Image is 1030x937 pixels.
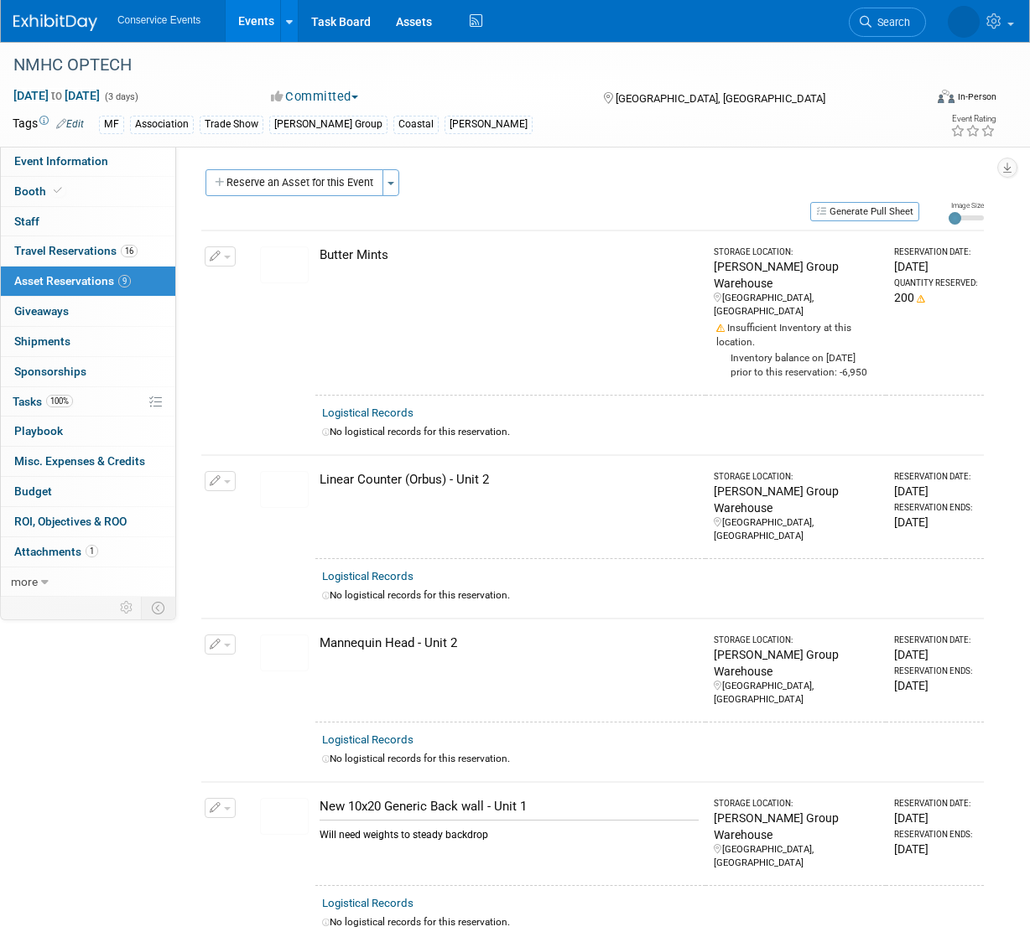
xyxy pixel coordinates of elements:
[200,116,263,133] div: Trade Show
[894,289,977,306] div: 200
[393,116,439,133] div: Coastal
[894,246,977,258] div: Reservation Date:
[14,244,138,257] span: Travel Reservations
[322,588,977,603] div: No logistical records for this reservation.
[714,292,879,318] div: [GEOGRAPHIC_DATA], [GEOGRAPHIC_DATA]
[714,318,879,349] div: Insufficient Inventory at this location.
[322,915,977,929] div: No logistical records for this reservation.
[894,677,977,694] div: [DATE]
[14,365,86,378] span: Sponsorships
[948,6,980,38] img: Amiee Griffey
[14,274,131,287] span: Asset Reservations
[118,275,131,287] span: 9
[99,116,124,133] div: MF
[445,116,533,133] div: [PERSON_NAME]
[714,246,879,258] div: Storage Location:
[1,327,175,356] a: Shipments
[14,454,145,468] span: Misc. Expenses & Credits
[810,202,919,221] button: Generate Pull Sheet
[714,798,879,810] div: Storage Location:
[14,304,69,318] span: Giveaways
[894,277,977,289] div: Quantity Reserved:
[14,334,70,348] span: Shipments
[714,471,879,483] div: Storage Location:
[320,820,699,842] div: Will need weights to steady backdrop
[938,90,955,103] img: Format-Inperson.png
[894,798,977,810] div: Reservation Date:
[1,477,175,506] a: Budget
[86,545,98,557] span: 1
[54,186,62,195] i: Booth reservation complete
[11,575,38,588] span: more
[260,634,309,671] img: View Images
[46,395,73,407] span: 100%
[14,545,98,558] span: Attachments
[8,50,913,80] div: NMHC OPTECH
[14,484,52,498] span: Budget
[14,215,39,228] span: Staff
[714,516,879,543] div: [GEOGRAPHIC_DATA], [GEOGRAPHIC_DATA]
[1,177,175,206] a: Booth
[1,507,175,536] a: ROI, Objectives & ROO
[714,843,879,870] div: [GEOGRAPHIC_DATA], [GEOGRAPHIC_DATA]
[13,88,101,103] span: [DATE] [DATE]
[894,258,977,275] div: [DATE]
[103,91,138,102] span: (3 days)
[894,665,977,677] div: Reservation Ends:
[56,118,84,130] a: Edit
[714,680,879,707] div: [GEOGRAPHIC_DATA], [GEOGRAPHIC_DATA]
[322,897,414,909] a: Logistical Records
[1,387,175,417] a: Tasks100%
[714,483,879,516] div: [PERSON_NAME] Group Warehouse
[714,634,879,646] div: Storage Location:
[205,169,383,196] button: Reserve an Asset for this Event
[894,841,977,857] div: [DATE]
[894,634,977,646] div: Reservation Date:
[13,395,73,408] span: Tasks
[320,798,699,815] div: New 10x20 Generic Back wall - Unit 1
[112,597,142,619] td: Personalize Event Tab Strip
[714,810,879,843] div: [PERSON_NAME] Group Warehouse
[260,798,309,835] img: View Images
[894,483,977,500] div: [DATE]
[1,147,175,176] a: Event Information
[1,357,175,386] a: Sponsorships
[265,88,365,106] button: Committed
[871,16,910,28] span: Search
[13,115,84,134] td: Tags
[894,646,977,663] div: [DATE]
[260,471,309,508] img: View Images
[320,634,699,652] div: Mannequin Head - Unit 2
[269,116,388,133] div: [PERSON_NAME] Group
[322,752,977,766] div: No logistical records for this reservation.
[714,646,879,680] div: [PERSON_NAME] Group Warehouse
[714,349,879,380] div: Inventory balance on [DATE] prior to this reservation: -6,950
[957,91,996,103] div: In-Person
[1,537,175,567] a: Attachments1
[1,267,175,296] a: Asset Reservations9
[1,567,175,597] a: more
[14,424,63,437] span: Playbook
[1,236,175,266] a: Travel Reservations16
[714,258,879,292] div: [PERSON_NAME] Group Warehouse
[894,514,977,531] div: [DATE]
[260,246,309,283] img: View Images
[849,8,926,37] a: Search
[320,246,699,264] div: Butter Mints
[130,116,194,133] div: Association
[14,154,108,168] span: Event Information
[117,14,200,26] span: Conservice Events
[950,115,996,123] div: Event Rating
[322,425,977,439] div: No logistical records for this reservation.
[894,829,977,841] div: Reservation Ends:
[949,200,984,210] div: Image Size
[14,184,65,198] span: Booth
[49,89,65,102] span: to
[142,597,176,619] td: Toggle Event Tabs
[1,447,175,476] a: Misc. Expenses & Credits
[322,406,414,419] a: Logistical Records
[894,502,977,514] div: Reservation Ends:
[854,87,997,112] div: Event Format
[121,245,138,257] span: 16
[894,810,977,826] div: [DATE]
